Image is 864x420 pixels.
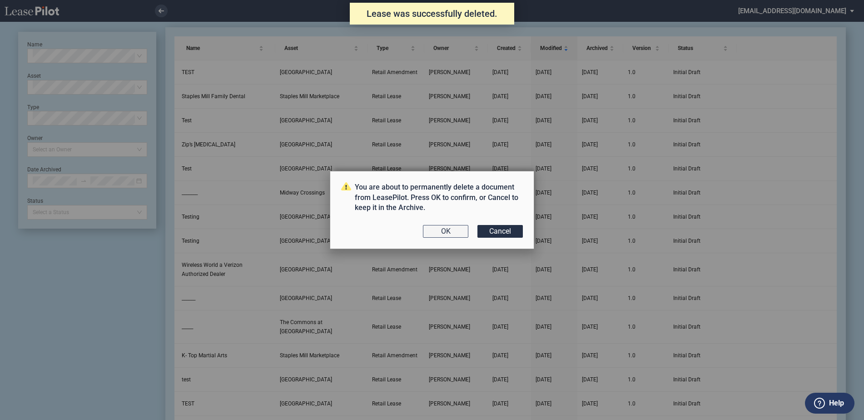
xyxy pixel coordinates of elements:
[829,397,844,409] label: Help
[423,225,468,238] button: OK
[350,3,514,25] div: Lease was successfully deleted.
[330,171,534,249] md-dialog: You are about ...
[341,182,523,213] p: You are about to permanently delete a document from LeasePilot. Press OK to confirm, or Cancel to...
[477,225,523,238] button: Cancel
